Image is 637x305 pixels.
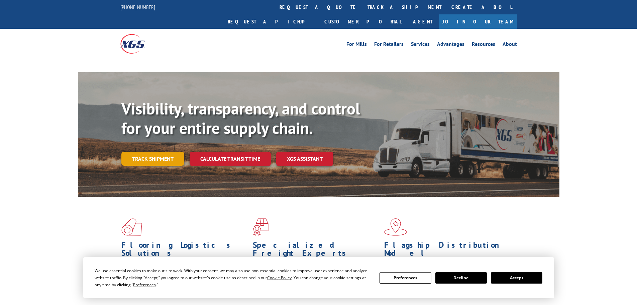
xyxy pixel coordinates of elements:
[374,42,404,49] a: For Retailers
[95,267,371,288] div: We use essential cookies to make our site work. With your consent, we may also use non-essential ...
[190,152,271,166] a: Calculate transit time
[253,218,269,236] img: xgs-icon-focused-on-flooring-red
[267,275,292,281] span: Cookie Policy
[120,4,155,10] a: [PHONE_NUMBER]
[121,218,142,236] img: xgs-icon-total-supply-chain-intelligence-red
[223,14,319,29] a: Request a pickup
[503,42,517,49] a: About
[435,272,487,284] button: Decline
[384,218,407,236] img: xgs-icon-flagship-distribution-model-red
[406,14,439,29] a: Agent
[253,241,379,260] h1: Specialized Freight Experts
[319,14,406,29] a: Customer Portal
[276,152,333,166] a: XGS ASSISTANT
[380,272,431,284] button: Preferences
[121,241,248,260] h1: Flooring Logistics Solutions
[411,42,430,49] a: Services
[384,241,511,260] h1: Flagship Distribution Model
[83,257,554,298] div: Cookie Consent Prompt
[346,42,367,49] a: For Mills
[121,152,184,166] a: Track shipment
[491,272,542,284] button: Accept
[472,42,495,49] a: Resources
[439,14,517,29] a: Join Our Team
[121,98,360,138] b: Visibility, transparency, and control for your entire supply chain.
[133,282,156,288] span: Preferences
[437,42,464,49] a: Advantages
